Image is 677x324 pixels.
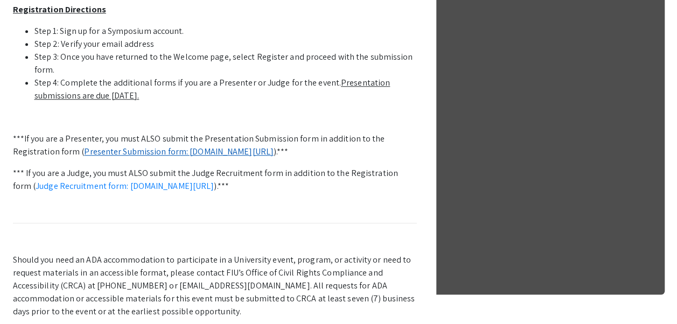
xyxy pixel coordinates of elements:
[34,76,417,102] li: Step 4: Complete the additional forms if you are a Presenter or Judge for the event.
[13,253,417,318] p: Should you need an ADA accommodation to participate in a University event, program, or activity o...
[84,146,274,157] a: Presenter Submission form: [DOMAIN_NAME][URL]
[34,51,417,76] li: Step 3: Once you have returned to the Welcome page, select Register and proceed with the submissi...
[13,167,417,193] p: *** If you are a Judge, you must ALSO submit the Judge Recruitment form in addition to the Regist...
[34,77,390,101] u: Presentation submissions are due [DATE].
[8,276,46,316] iframe: Chat
[34,25,417,38] li: Step 1: Sign up for a Symposium account.
[36,180,214,192] a: Judge Recruitment form: [DOMAIN_NAME][URL]
[13,4,106,15] u: Registration Directions
[34,38,417,51] li: Step 2: Verify your email address
[13,132,417,158] p: ***If you are a Presenter, you must ALSO submit the Presentation Submission form in addition to t...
